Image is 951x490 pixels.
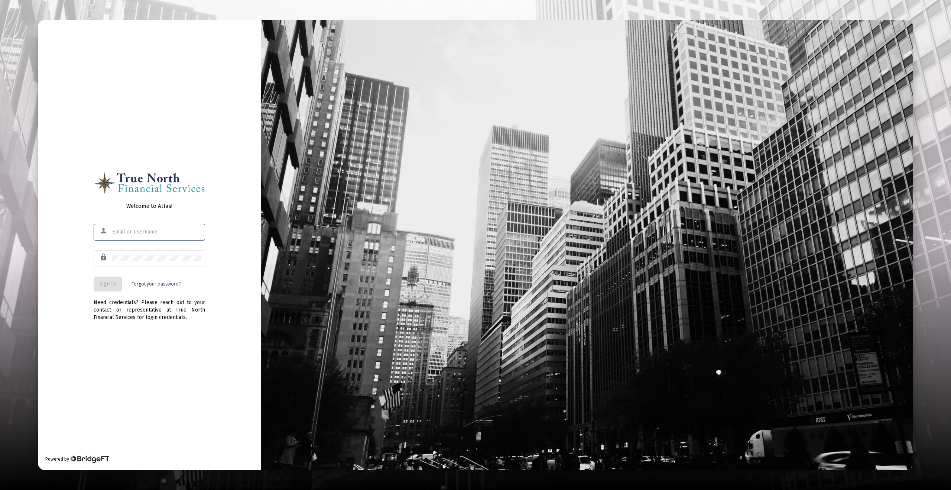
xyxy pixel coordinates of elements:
div: Need credentials? Please reach out to your contact or representative at True North Financial Serv... [94,291,205,321]
mat-icon: lock [100,253,108,262]
div: Welcome to Atlas! [94,202,205,210]
input: Email or Username [112,229,201,235]
span: Sign In [100,281,116,287]
img: Logo [94,171,205,194]
mat-icon: person [100,226,108,235]
img: Bridge Financial Technology Logo [70,455,109,463]
div: Powered by [45,455,109,463]
button: Sign In [94,277,122,291]
a: Forgot your password? [132,280,181,288]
